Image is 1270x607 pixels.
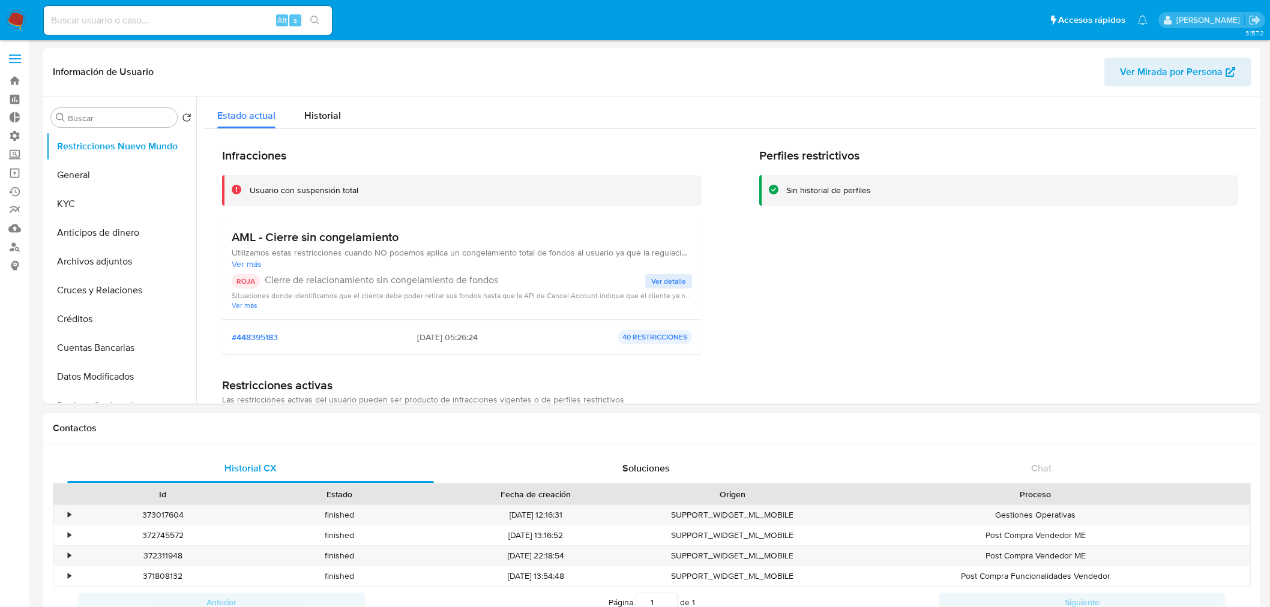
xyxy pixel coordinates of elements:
div: Id [83,488,242,500]
div: • [68,570,71,582]
div: Origen [652,488,812,500]
span: Alt [277,14,287,26]
h1: Información de Usuario [53,66,154,78]
button: search-icon [302,12,327,29]
input: Buscar usuario o caso... [44,13,332,28]
div: Post Compra Vendedor ME [820,546,1250,566]
span: Soluciones [622,461,670,475]
div: 371808132 [74,566,251,586]
div: [DATE] 22:18:54 [427,546,644,566]
span: Historial CX [224,461,277,475]
div: finished [251,505,427,525]
div: finished [251,566,427,586]
button: Datos Modificados [46,362,196,391]
div: finished [251,525,427,545]
button: KYC [46,190,196,218]
button: Devices Geolocation [46,391,196,420]
button: Buscar [56,113,65,122]
span: Chat [1031,461,1052,475]
div: [DATE] 13:16:52 [427,525,644,545]
a: Salir [1248,14,1261,26]
span: s [293,14,297,26]
p: zoe.breuer@mercadolibre.com [1176,14,1244,26]
div: SUPPORT_WIDGET_ML_MOBILE [644,546,820,566]
div: SUPPORT_WIDGET_ML_MOBILE [644,566,820,586]
div: 372311948 [74,546,251,566]
input: Buscar [68,113,172,124]
div: [DATE] 13:54:48 [427,566,644,586]
div: 373017604 [74,505,251,525]
div: [DATE] 12:16:31 [427,505,644,525]
div: • [68,509,71,521]
a: Notificaciones [1137,15,1148,25]
div: SUPPORT_WIDGET_ML_MOBILE [644,505,820,525]
button: Cruces y Relaciones [46,276,196,305]
button: Créditos [46,305,196,333]
h1: Contactos [53,422,1251,434]
div: 372745572 [74,525,251,545]
span: Ver Mirada por Persona [1120,58,1223,86]
div: Proceso [829,488,1242,500]
div: • [68,550,71,561]
button: Restricciones Nuevo Mundo [46,132,196,161]
button: General [46,161,196,190]
button: Cuentas Bancarias [46,333,196,362]
button: Volver al orden por defecto [182,113,191,126]
span: Accesos rápidos [1058,14,1125,26]
div: SUPPORT_WIDGET_ML_MOBILE [644,525,820,545]
div: Fecha de creación [436,488,636,500]
div: Post Compra Vendedor ME [820,525,1250,545]
button: Anticipos de dinero [46,218,196,247]
button: Ver Mirada por Persona [1104,58,1251,86]
div: Gestiones Operativas [820,505,1250,525]
div: finished [251,546,427,566]
div: • [68,530,71,541]
div: Post Compra Funcionalidades Vendedor [820,566,1250,586]
button: Archivos adjuntos [46,247,196,276]
div: Estado [259,488,419,500]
